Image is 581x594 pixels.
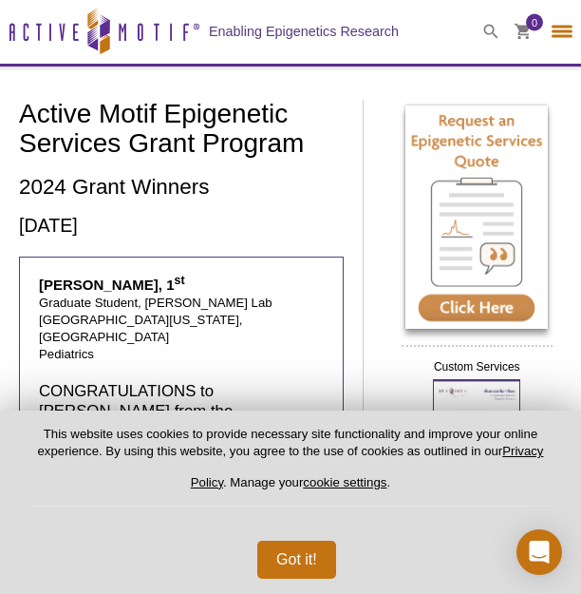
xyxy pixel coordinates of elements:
[19,214,344,237] h3: [DATE]
[433,379,520,491] img: Custom Services
[209,23,399,40] h2: Enabling Epigenetics Research
[405,105,548,329] img: Request an Epigenetic Services Quote
[175,274,185,287] sup: st
[257,541,336,579] button: Got it!
[402,345,553,379] h2: Custom Services
[39,382,324,542] h4: CONGRATULATIONS to [PERSON_NAME] from the [GEOGRAPHIC_DATA][US_STATE] - 1st place winner of Activ...
[39,313,242,344] span: [GEOGRAPHIC_DATA][US_STATE], [GEOGRAPHIC_DATA]
[19,174,344,200] h2: 2024 Grant Winners
[515,24,532,44] a: 0
[303,475,386,489] button: cookie settings
[39,296,272,310] span: Graduate Student, [PERSON_NAME] Lab
[191,444,544,489] a: Privacy Policy
[516,529,562,575] div: Open Intercom Messenger
[30,426,551,507] p: This website uses cookies to provide necessary site functionality and improve your online experie...
[532,14,537,31] span: 0
[39,277,185,293] strong: [PERSON_NAME], 1
[39,347,94,361] span: Pediatrics
[19,100,344,161] h1: Active Motif Epigenetic Services Grant Program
